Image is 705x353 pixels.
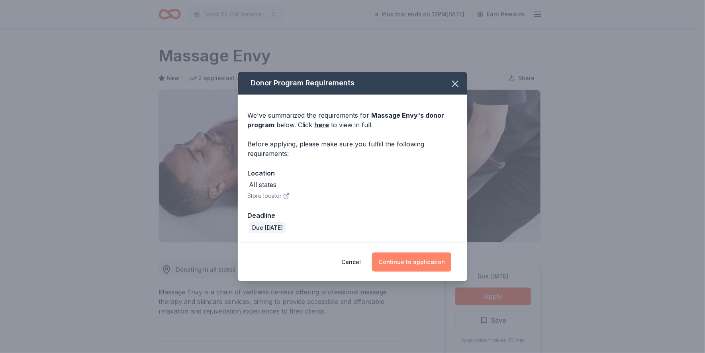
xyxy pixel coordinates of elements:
div: Before applying, please make sure you fulfill the following requirements: [247,139,458,158]
div: All states [249,180,276,189]
button: Store locator [247,191,290,201]
div: We've summarized the requirements for below. Click to view in full. [247,110,458,130]
div: Due [DATE] [249,222,286,233]
div: Deadline [247,210,458,221]
div: Location [247,168,458,178]
a: here [314,120,329,130]
div: Donor Program Requirements [238,72,467,95]
button: Continue to application [372,252,451,272]
button: Cancel [341,252,361,272]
